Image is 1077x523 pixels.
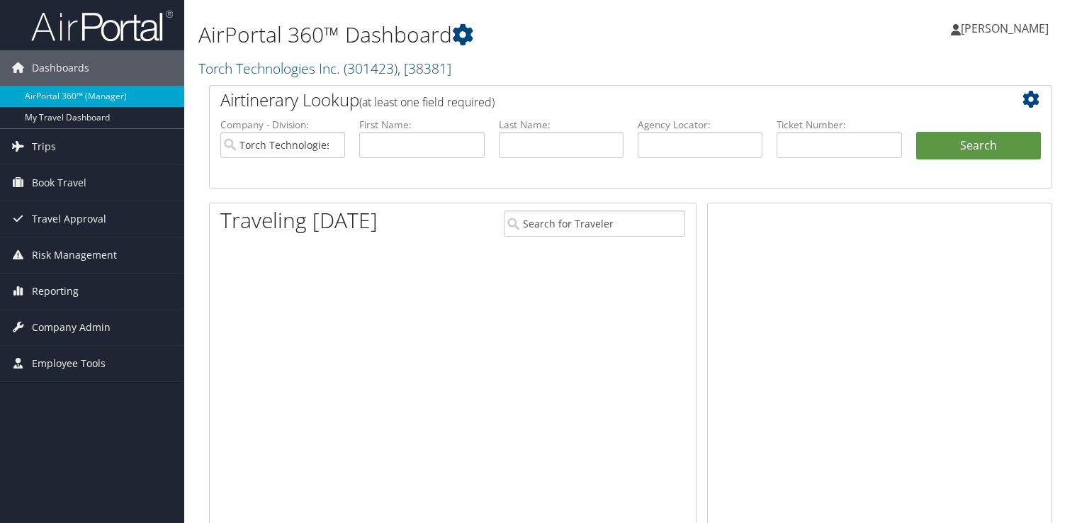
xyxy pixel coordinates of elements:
[31,9,173,43] img: airportal-logo.png
[220,206,378,235] h1: Traveling [DATE]
[32,237,117,273] span: Risk Management
[32,274,79,309] span: Reporting
[359,118,484,132] label: First Name:
[638,118,762,132] label: Agency Locator:
[198,59,451,78] a: Torch Technologies Inc.
[961,21,1049,36] span: [PERSON_NAME]
[397,59,451,78] span: , [ 38381 ]
[32,129,56,164] span: Trips
[32,310,111,345] span: Company Admin
[344,59,397,78] span: ( 301423 )
[499,118,624,132] label: Last Name:
[504,210,685,237] input: Search for Traveler
[951,7,1063,50] a: [PERSON_NAME]
[198,20,774,50] h1: AirPortal 360™ Dashboard
[32,201,106,237] span: Travel Approval
[220,118,345,132] label: Company - Division:
[359,94,495,110] span: (at least one field required)
[220,88,971,112] h2: Airtinerary Lookup
[777,118,901,132] label: Ticket Number:
[32,346,106,381] span: Employee Tools
[32,165,86,201] span: Book Travel
[32,50,89,86] span: Dashboards
[916,132,1041,160] button: Search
